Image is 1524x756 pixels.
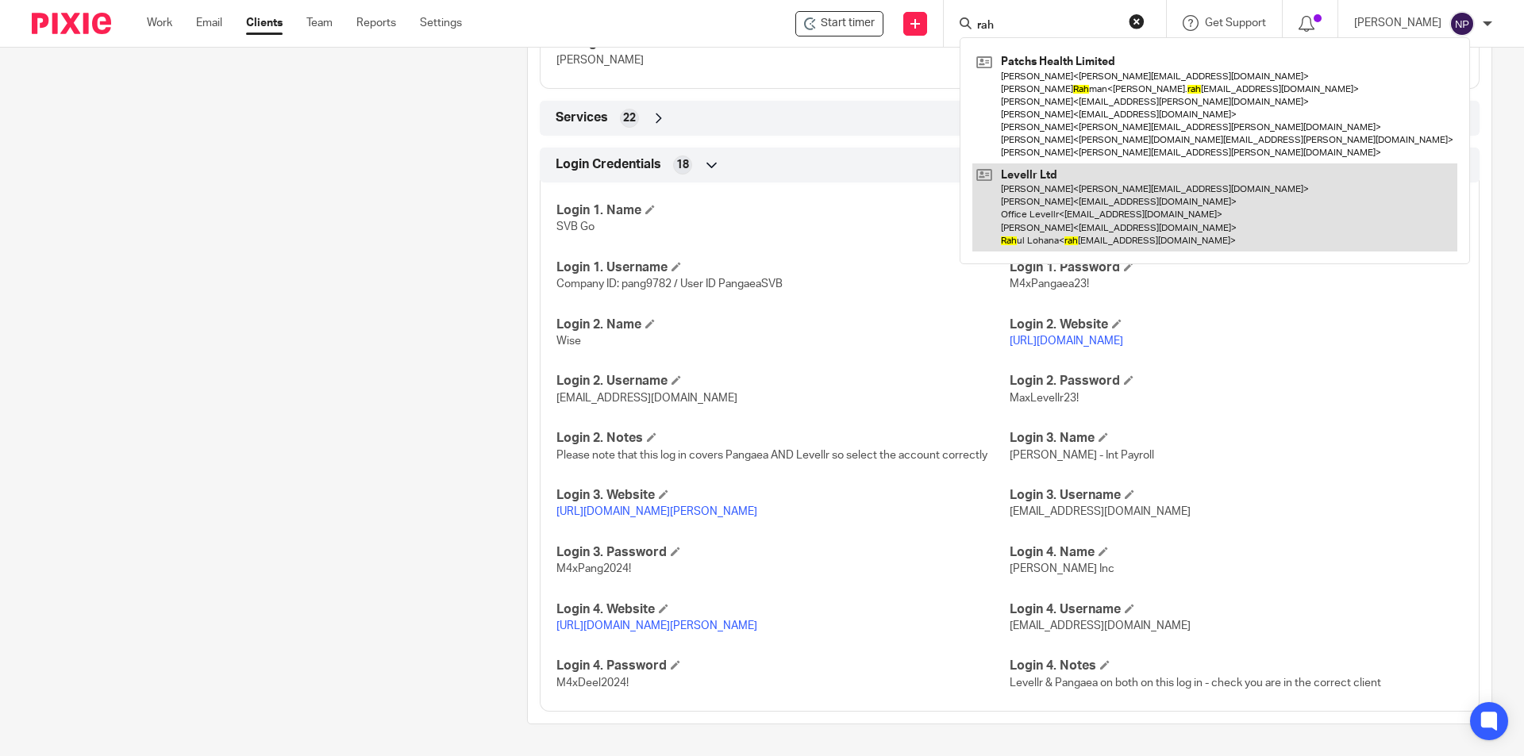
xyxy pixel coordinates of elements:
[821,15,875,32] span: Start timer
[147,15,172,31] a: Work
[556,202,1010,219] h4: Login 1. Name
[1354,15,1441,31] p: [PERSON_NAME]
[420,15,462,31] a: Settings
[556,601,1010,618] h4: Login 4. Website
[1010,677,1381,689] span: Levellr & Pangaea on both on this log in - check you are in the correct client
[1010,393,1079,404] span: MaxLevellr23!
[1010,430,1463,447] h4: Login 3. Name
[1010,506,1191,517] span: [EMAIL_ADDRESS][DOMAIN_NAME]
[1010,601,1463,618] h4: Login 4. Username
[556,278,783,290] span: Company ID: pang9782 / User ID PangaeaSVB
[246,15,283,31] a: Clients
[556,430,1010,447] h4: Login 2. Notes
[556,620,757,631] a: [URL][DOMAIN_NAME][PERSON_NAME]
[556,373,1010,390] h4: Login 2. Username
[676,157,689,173] span: 18
[1129,13,1145,29] button: Clear
[556,336,581,347] span: Wise
[1010,620,1191,631] span: [EMAIL_ADDRESS][DOMAIN_NAME]
[556,487,1010,504] h4: Login 3. Website
[1449,11,1475,36] img: svg%3E
[1010,544,1463,561] h4: Login 4. Name
[556,55,644,66] span: [PERSON_NAME]
[556,259,1010,276] h4: Login 1. Username
[32,13,111,34] img: Pixie
[1010,450,1154,461] span: [PERSON_NAME] - Int Payroll
[556,658,1010,674] h4: Login 4. Password
[556,506,757,517] a: [URL][DOMAIN_NAME][PERSON_NAME]
[556,109,608,126] span: Services
[1205,17,1266,29] span: Get Support
[1010,278,1089,290] span: M4xPangaea23!
[795,11,883,36] div: Pangaea Data Inc
[556,544,1010,561] h4: Login 3. Password
[623,110,636,126] span: 22
[1010,259,1463,276] h4: Login 1. Password
[306,15,333,31] a: Team
[1010,487,1463,504] h4: Login 3. Username
[356,15,396,31] a: Reports
[556,221,595,232] span: SVB Go
[1010,373,1463,390] h4: Login 2. Password
[556,156,661,173] span: Login Credentials
[196,15,222,31] a: Email
[1010,658,1463,674] h4: Login 4. Notes
[556,317,1010,333] h4: Login 2. Name
[556,393,737,404] span: [EMAIL_ADDRESS][DOMAIN_NAME]
[556,563,631,574] span: M4xPang2024!
[1010,317,1463,333] h4: Login 2. Website
[556,677,629,689] span: M4xDeel2024!
[556,450,987,461] span: Please note that this log in covers Pangaea AND Levellr so select the account correctly
[1010,563,1114,574] span: [PERSON_NAME] Inc
[976,19,1118,33] input: Search
[1010,336,1123,347] a: [URL][DOMAIN_NAME]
